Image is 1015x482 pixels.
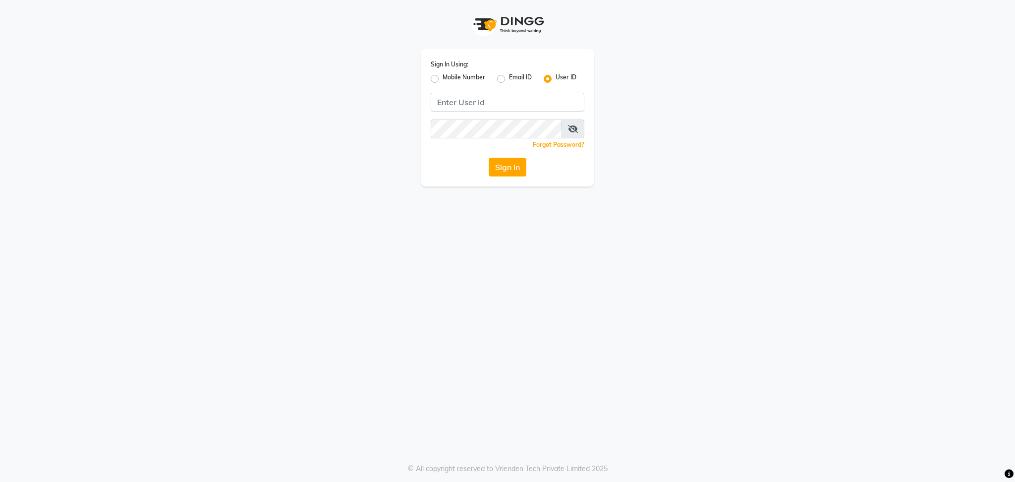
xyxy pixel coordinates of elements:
[431,60,468,69] label: Sign In Using:
[556,73,576,85] label: User ID
[509,73,532,85] label: Email ID
[468,10,547,39] img: logo1.svg
[431,93,584,112] input: Username
[443,73,485,85] label: Mobile Number
[431,120,562,138] input: Username
[489,158,526,177] button: Sign In
[533,141,584,148] a: Forgot Password?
